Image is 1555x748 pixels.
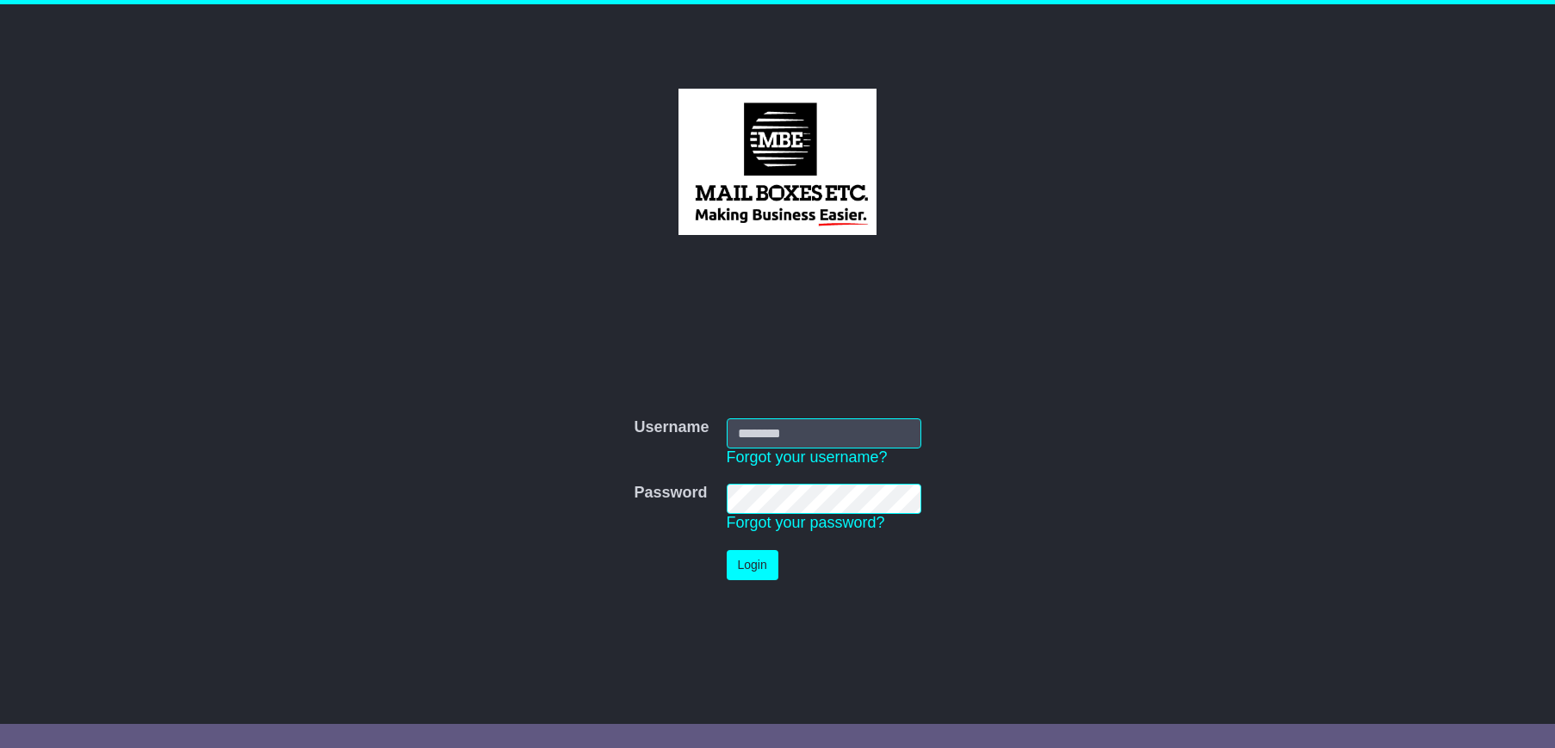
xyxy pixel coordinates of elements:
button: Login [727,550,778,580]
a: Forgot your password? [727,514,885,531]
label: Username [634,418,709,437]
img: MBE Brisbane CBD [678,89,876,235]
a: Forgot your username? [727,448,888,466]
label: Password [634,484,707,503]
